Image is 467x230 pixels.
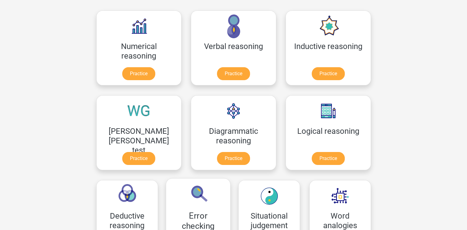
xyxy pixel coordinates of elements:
a: Practice [122,152,155,165]
a: Practice [217,152,250,165]
a: Practice [312,152,345,165]
a: Practice [122,67,155,80]
a: Practice [217,67,250,80]
a: Practice [312,67,345,80]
